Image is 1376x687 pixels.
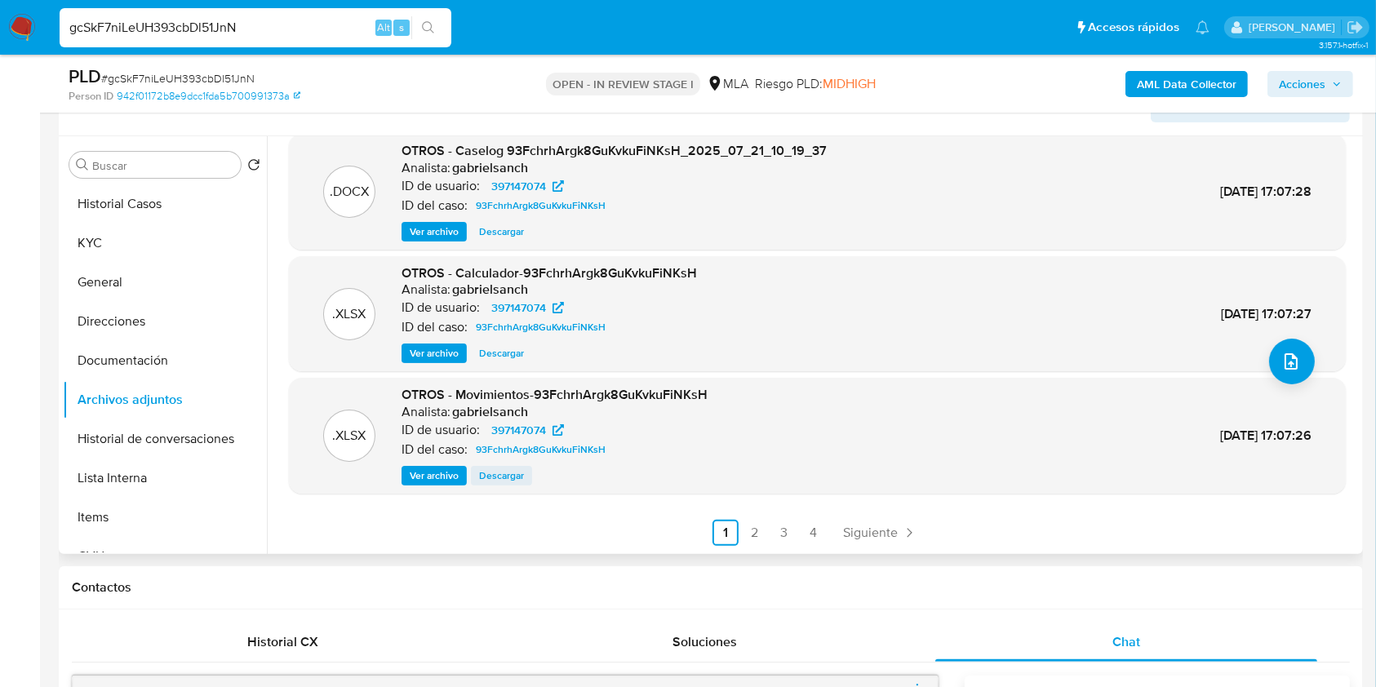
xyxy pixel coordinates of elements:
[63,459,267,498] button: Lista Interna
[63,263,267,302] button: General
[837,520,924,546] a: Siguiente
[333,305,366,323] p: .XLSX
[479,224,524,240] span: Descargar
[72,579,1350,596] h1: Contactos
[69,89,113,104] b: Person ID
[402,222,467,242] button: Ver archivo
[402,385,708,404] span: OTROS - Movimientos-93FchrhArgk8GuKvkuFiNKsH
[712,520,739,546] a: Ir a la página 1
[476,440,606,459] span: 93FchrhArgk8GuKvkuFiNKsH
[843,526,898,539] span: Siguiente
[823,74,876,93] span: MIDHIGH
[117,89,300,104] a: 942f01172b8e9dcc1fda5b700991373a
[63,498,267,537] button: Items
[289,520,1346,546] nav: Paginación
[63,302,267,341] button: Direcciones
[1319,38,1368,51] span: 3.157.1-hotfix-1
[76,158,89,171] button: Buscar
[247,158,260,176] button: Volver al orden por defecto
[63,419,267,459] button: Historial de conversaciones
[402,281,451,298] p: Analista:
[402,319,468,335] p: ID del caso:
[402,441,468,458] p: ID del caso:
[402,466,467,485] button: Ver archivo
[471,222,532,242] button: Descargar
[1267,71,1353,97] button: Acciones
[471,466,532,485] button: Descargar
[402,160,451,176] p: Analista:
[1269,339,1315,384] button: upload-file
[482,176,574,196] a: 397147074
[402,422,480,438] p: ID de usuario:
[491,298,546,317] span: 397147074
[479,345,524,361] span: Descargar
[402,141,827,160] span: OTROS - Caselog 93FchrhArgk8GuKvkuFiNKsH_2025_07_21_10_19_37
[1221,304,1312,323] span: [DATE] 17:07:27
[402,178,480,194] p: ID de usuario:
[402,299,480,316] p: ID de usuario:
[452,281,528,298] h6: gabrielsanch
[479,468,524,484] span: Descargar
[69,63,101,89] b: PLD
[101,70,255,86] span: # gcSkF7niLeUH393cbDl51JnN
[491,420,546,440] span: 397147074
[482,420,574,440] a: 397147074
[60,17,451,38] input: Buscar usuario o caso...
[1196,20,1210,34] a: Notificaciones
[1279,71,1325,97] span: Acciones
[755,75,876,93] span: Riesgo PLD:
[469,440,612,459] a: 93FchrhArgk8GuKvkuFiNKsH
[1220,426,1312,445] span: [DATE] 17:07:26
[491,176,546,196] span: 397147074
[1125,71,1248,97] button: AML Data Collector
[1220,182,1312,201] span: [DATE] 17:07:28
[63,537,267,576] button: CVU
[801,520,827,546] a: Ir a la página 4
[1137,71,1236,97] b: AML Data Collector
[452,160,528,176] h6: gabrielsanch
[1347,19,1364,36] a: Salir
[63,380,267,419] button: Archivos adjuntos
[672,632,737,651] span: Soluciones
[330,183,369,201] p: .DOCX
[452,404,528,420] h6: gabrielsanch
[410,468,459,484] span: Ver archivo
[63,184,267,224] button: Historial Casos
[1112,632,1140,651] span: Chat
[469,317,612,337] a: 93FchrhArgk8GuKvkuFiNKsH
[742,520,768,546] a: Ir a la página 2
[410,345,459,361] span: Ver archivo
[92,158,234,173] input: Buscar
[546,73,700,95] p: OPEN - IN REVIEW STAGE I
[707,75,748,93] div: MLA
[476,317,606,337] span: 93FchrhArgk8GuKvkuFiNKsH
[476,196,606,215] span: 93FchrhArgk8GuKvkuFiNKsH
[410,224,459,240] span: Ver archivo
[399,20,404,35] span: s
[333,427,366,445] p: .XLSX
[771,520,797,546] a: Ir a la página 3
[247,632,318,651] span: Historial CX
[63,224,267,263] button: KYC
[377,20,390,35] span: Alt
[402,264,697,282] span: OTROS - Calculador-93FchrhArgk8GuKvkuFiNKsH
[63,341,267,380] button: Documentación
[469,196,612,215] a: 93FchrhArgk8GuKvkuFiNKsH
[1088,19,1179,36] span: Accesos rápidos
[1249,20,1341,35] p: julieta.rodriguez@mercadolibre.com
[402,404,451,420] p: Analista:
[402,343,467,363] button: Ver archivo
[471,343,532,363] button: Descargar
[482,298,574,317] a: 397147074
[411,16,445,39] button: search-icon
[402,197,468,214] p: ID del caso:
